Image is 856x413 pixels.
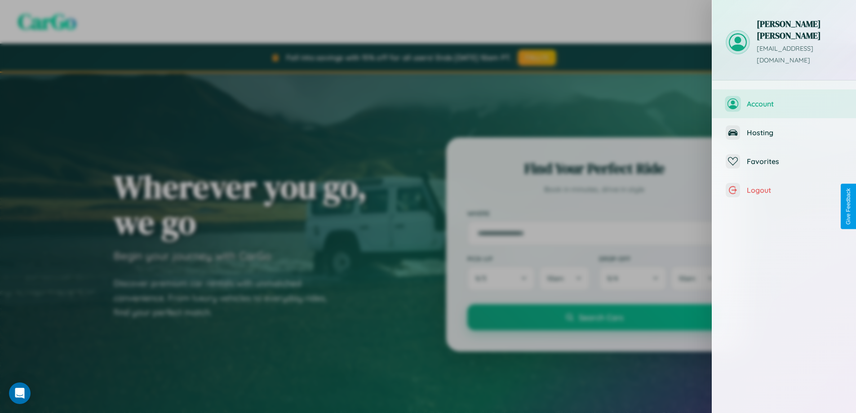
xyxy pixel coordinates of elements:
span: Hosting [747,128,843,137]
span: Account [747,99,843,108]
span: Favorites [747,157,843,166]
button: Hosting [712,118,856,147]
div: Give Feedback [845,188,852,225]
span: Logout [747,186,843,195]
button: Logout [712,176,856,204]
p: [EMAIL_ADDRESS][DOMAIN_NAME] [757,43,843,67]
div: Open Intercom Messenger [9,382,31,404]
h3: [PERSON_NAME] [PERSON_NAME] [757,18,843,41]
button: Favorites [712,147,856,176]
button: Account [712,89,856,118]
